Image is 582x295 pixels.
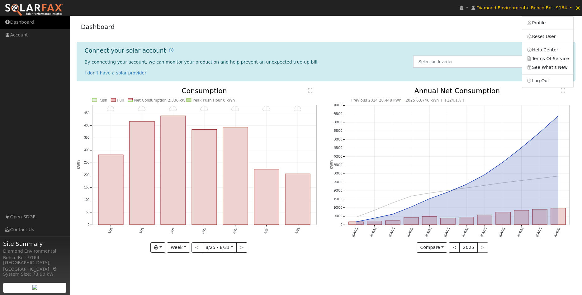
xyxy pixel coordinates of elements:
text: [DATE] [517,227,524,238]
text: 200 [84,174,89,177]
circle: onclick="" [465,187,468,189]
rect: onclick="" [130,121,154,225]
text: 400 [84,124,89,127]
text: 450 [84,111,89,115]
text: 250 [84,161,89,164]
rect: onclick="" [532,210,547,225]
button: 2025 [459,242,478,253]
button: Compare [417,242,447,253]
a: Reset User [522,32,573,41]
rect: onclick="" [441,218,455,225]
a: I don't have a solar provider [85,70,147,75]
rect: onclick="" [367,221,381,225]
text: 2025 63,746 kWh [ +124.1% ] [405,98,464,102]
a: Dashboard [81,23,115,31]
circle: onclick="" [428,198,431,200]
rect: onclick="" [551,208,565,225]
i: 8/25 - Cloudy [107,105,115,112]
text: 15000 [334,197,342,201]
i: 8/26 - Cloudy [138,105,146,112]
text: [DATE] [480,227,487,238]
circle: onclick="" [391,202,394,204]
circle: onclick="" [410,195,412,197]
text: 35000 [334,164,342,167]
circle: onclick="" [355,221,357,223]
span: × [575,4,580,12]
img: retrieve [32,285,37,290]
circle: onclick="" [557,115,560,117]
text: 8/31 [295,227,300,234]
span: Diamond Environmental Rehco Rd - 9164 [476,5,567,10]
circle: onclick="" [373,217,376,220]
i: 8/28 - Cloudy [200,105,208,112]
text: Peak Push Hour 0 kWh [193,98,235,102]
a: See What's New [522,63,573,72]
circle: onclick="" [520,179,523,182]
rect: onclick="" [459,217,474,225]
rect: onclick="" [285,174,310,225]
rect: onclick="" [348,222,363,225]
button: 8/25 - 8/31 [202,242,237,253]
circle: onclick="" [410,206,412,208]
text: 25000 [334,180,342,184]
text: 100 [84,198,89,202]
i: 8/27 - Cloudy [169,105,177,112]
text: 30000 [334,172,342,175]
text: 150 [84,186,89,189]
i: 8/31 - Cloudy [294,105,302,112]
circle: onclick="" [447,191,449,193]
text: 8/30 [263,227,269,234]
button: < [192,242,202,253]
text: [DATE] [461,227,469,238]
circle: onclick="" [391,213,394,216]
text: 50000 [334,138,342,141]
img: SolarFax [5,3,63,17]
text: 50 [86,211,89,214]
circle: onclick="" [373,209,376,212]
text:  [308,88,312,93]
text: 70000 [334,104,342,107]
rect: onclick="" [161,116,186,225]
text: 8/26 [139,227,144,234]
rect: onclick="" [192,130,217,225]
div: [GEOGRAPHIC_DATA], [GEOGRAPHIC_DATA] [3,259,67,273]
a: Help Center [522,45,573,54]
text: 5000 [335,215,342,218]
text: 45000 [334,146,342,150]
text: Annual Net Consumption [414,87,500,95]
text: [DATE] [351,227,358,238]
circle: onclick="" [484,184,486,187]
circle: onclick="" [539,177,541,180]
text: Push [98,98,107,102]
text: Net Consumption 2,336 kWh [134,98,188,102]
text: Previous 2024 28,448 kWh [351,98,401,102]
a: Log Out [522,77,573,85]
text: 8/25 [107,227,113,234]
text: [DATE] [425,227,432,238]
text: [DATE] [535,227,542,238]
text: Pull [117,98,124,102]
circle: onclick="" [557,175,560,178]
circle: onclick="" [502,182,504,184]
text: [DATE] [554,227,561,238]
a: Map [52,267,58,272]
rect: onclick="" [223,127,248,225]
text: 55000 [334,129,342,133]
text: 300 [84,149,89,152]
text:  [561,88,565,93]
i: 8/30 - Cloudy [263,105,271,112]
text: 40000 [334,155,342,158]
text: 60000 [334,121,342,124]
text: [DATE] [406,227,414,238]
text: kWh [76,160,81,170]
div: Diamond Environmental Rehco Rd - 9164 [3,248,67,261]
h1: Connect your solar account [85,47,166,54]
a: Profile [522,19,573,27]
rect: onclick="" [386,221,400,225]
text: 20000 [334,189,342,193]
div: System Size: 73.90 kW [3,271,67,278]
a: Terms Of Service [522,54,573,63]
text: 350 [84,136,89,140]
rect: onclick="" [514,211,529,225]
span: By connecting your account, we can monitor your production and help prevent an unexpected true-up... [85,59,319,64]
